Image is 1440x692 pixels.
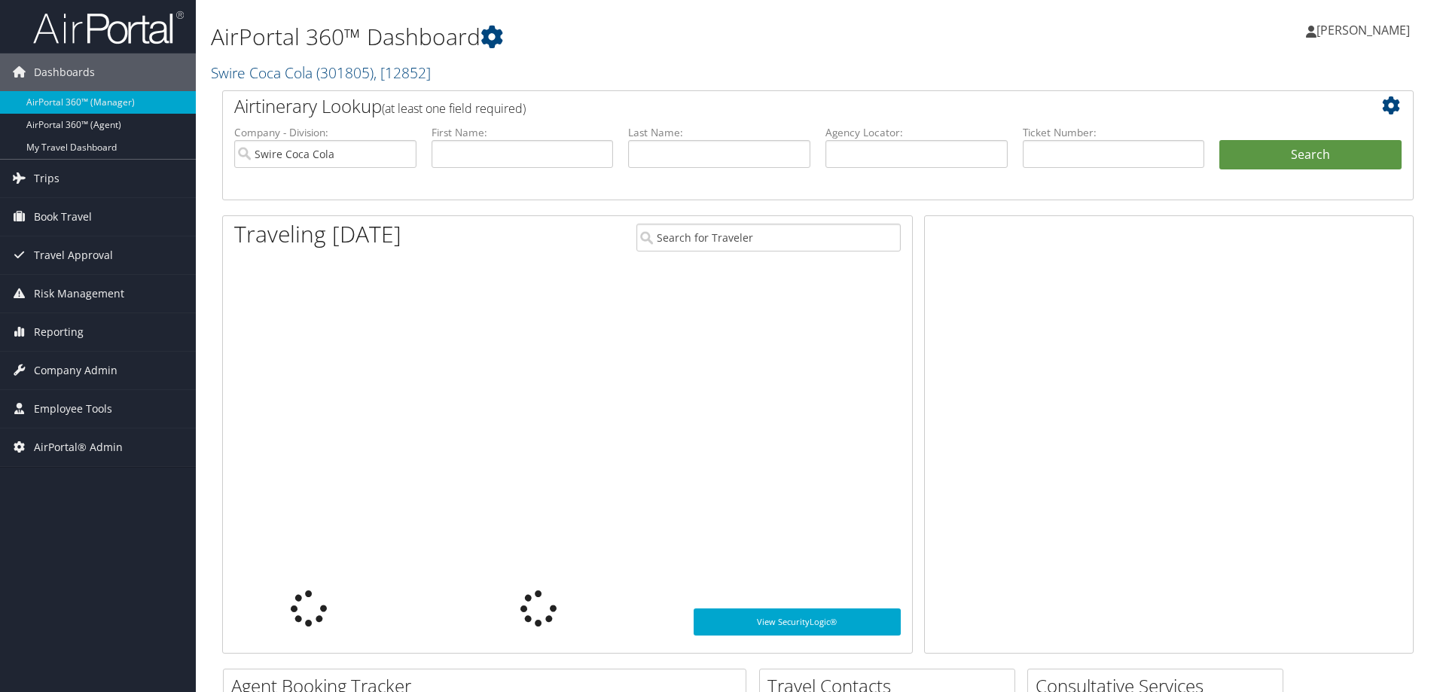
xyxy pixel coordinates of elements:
span: ( 301805 ) [316,62,374,83]
span: Employee Tools [34,390,112,428]
label: Company - Division: [234,125,416,140]
span: Company Admin [34,352,117,389]
label: First Name: [432,125,614,140]
button: Search [1219,140,1402,170]
label: Last Name: [628,125,810,140]
span: Book Travel [34,198,92,236]
h1: Traveling [DATE] [234,218,401,250]
h2: Airtinerary Lookup [234,93,1302,119]
h1: AirPortal 360™ Dashboard [211,21,1021,53]
img: airportal-logo.png [33,10,184,45]
input: Search for Traveler [636,224,901,251]
span: Risk Management [34,275,124,312]
span: , [ 12852 ] [374,62,431,83]
span: Travel Approval [34,236,113,274]
a: [PERSON_NAME] [1306,8,1425,53]
label: Ticket Number: [1023,125,1205,140]
span: Dashboards [34,53,95,91]
span: [PERSON_NAME] [1316,22,1410,38]
span: AirPortal® Admin [34,428,123,466]
label: Agency Locator: [825,125,1008,140]
a: View SecurityLogic® [694,608,901,636]
span: (at least one field required) [382,100,526,117]
span: Trips [34,160,59,197]
span: Reporting [34,313,84,351]
a: Swire Coca Cola [211,62,431,83]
